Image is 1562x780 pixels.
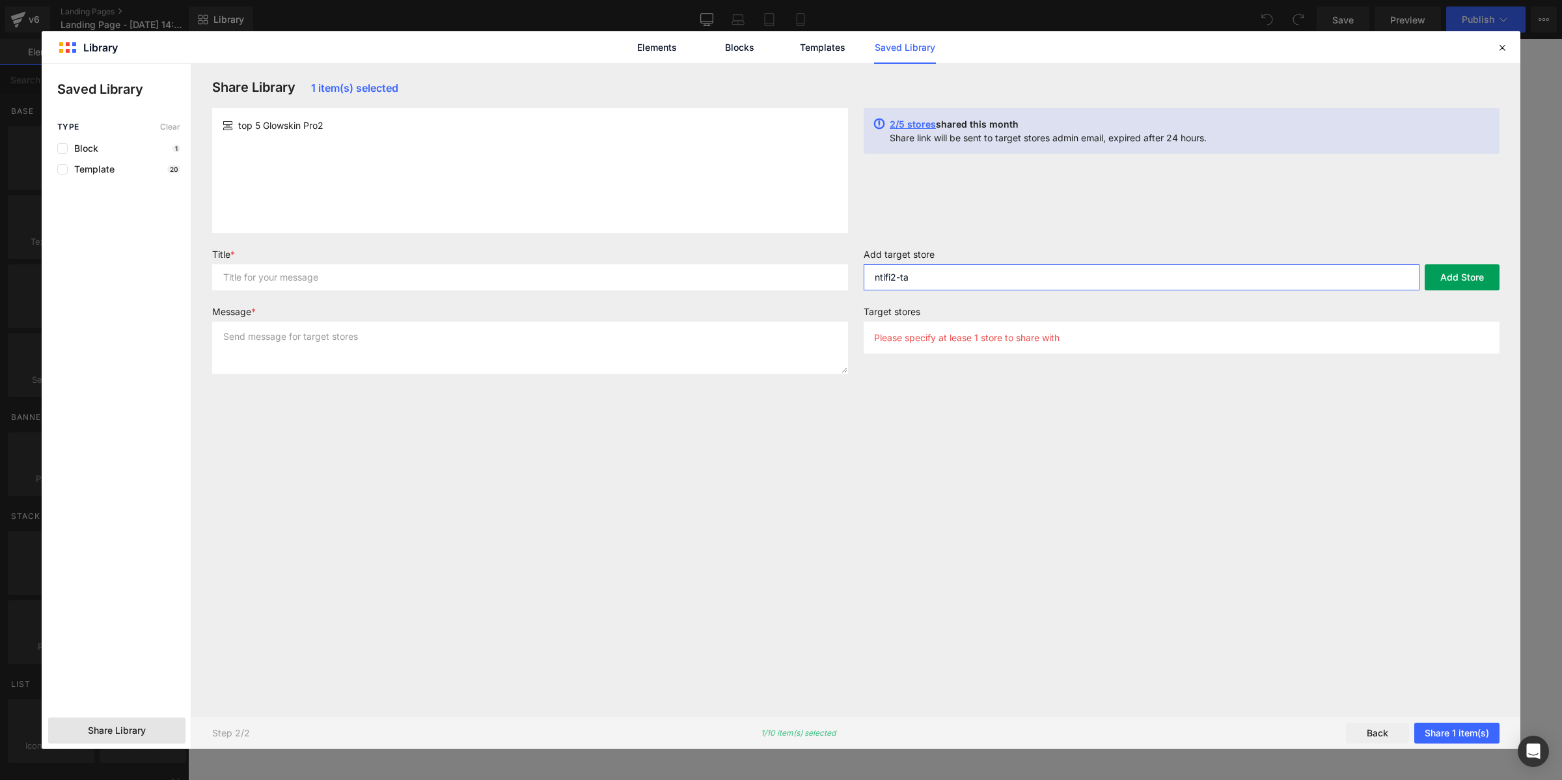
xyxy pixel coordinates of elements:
p: Share link will be sent to target stores admin email, expired after 24 hours. [890,132,1207,143]
span: Template [68,164,115,174]
span: top 5 Glowskin Pro2 [238,118,323,132]
a: Templates [791,31,853,64]
button: Back [1346,723,1409,744]
h3: Share Library [212,79,848,95]
p: 20 [167,165,180,173]
p: 1/10 item(s) selected [761,728,836,738]
label: Title [212,249,848,264]
p: Start building your page [318,132,1057,147]
span: Block [68,143,98,154]
label: Target stores [864,306,1500,322]
span: 2/5 stores [890,118,936,130]
a: Elements [626,31,688,64]
label: Add target store [864,249,1500,264]
span: shared this month [936,118,1019,130]
p: Step 2/2 [212,727,250,738]
span: Clear [160,122,180,132]
p: 1 [172,145,180,152]
input: Title for your message [212,264,848,290]
div: Open Intercom Messenger [1518,736,1549,767]
a: Saved Library [874,31,936,64]
p: or Drag & Drop elements from left sidebar [318,327,1057,336]
span: Type [57,122,79,132]
a: Blocks [709,31,771,64]
p: Please specify at lease 1 store to share with [874,332,1060,343]
label: Message [212,306,848,322]
button: Share 1 item(s) [1414,723,1500,744]
a: Explore Template [629,290,746,316]
button: Add Store [1425,264,1500,290]
span: 1 item(s) selected [311,81,398,94]
p: Saved Library [57,79,191,99]
input: e.g. sample.myshopify.com [864,264,1419,290]
span: Share Library [88,724,146,737]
